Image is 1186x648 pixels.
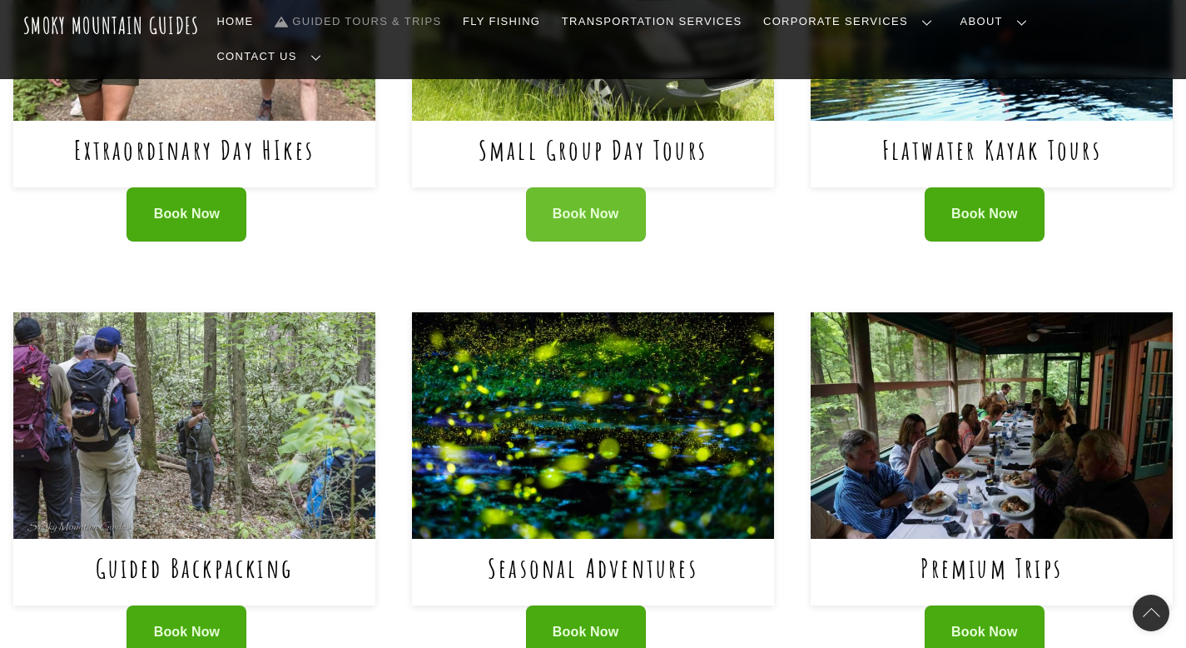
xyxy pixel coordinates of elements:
[925,187,1045,242] a: Book Now
[553,624,619,641] span: Book Now
[921,551,1063,585] a: Premium Trips
[951,206,1018,223] span: Book Now
[811,312,1173,539] img: Premium Trips
[757,4,945,39] a: Corporate Services
[553,206,619,223] span: Book Now
[479,132,707,167] a: Small Group Day Tours
[555,4,748,39] a: Transportation Services
[951,624,1018,641] span: Book Now
[127,187,246,242] a: Book Now
[74,132,315,167] a: Extraordinary Day HIkes
[211,39,335,74] a: Contact Us
[23,12,200,39] a: Smoky Mountain Guides
[211,4,261,39] a: Home
[13,312,375,539] img: Guided Backpacking
[456,4,547,39] a: Fly Fishing
[96,551,294,585] a: Guided Backpacking
[526,187,646,242] a: Book Now
[954,4,1040,39] a: About
[412,312,774,539] img: Seasonal Adventures
[268,4,448,39] a: Guided Tours & Trips
[154,624,221,641] span: Book Now
[488,551,698,585] a: Seasonal Adventures
[882,132,1102,167] a: Flatwater Kayak Tours
[154,206,221,223] span: Book Now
